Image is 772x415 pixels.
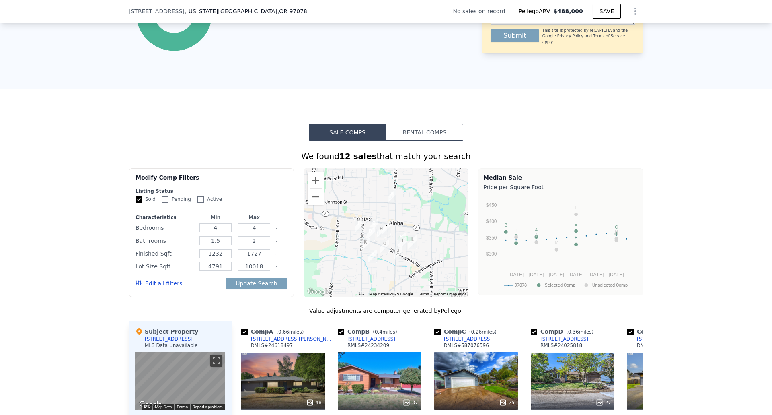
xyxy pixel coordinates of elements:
[557,34,583,38] a: Privacy Policy
[277,8,307,14] span: , OR 97078
[251,336,335,342] div: [STREET_ADDRESS][PERSON_NAME]
[486,219,497,224] text: $400
[434,292,466,296] a: Report a map error
[609,272,624,277] text: [DATE]
[308,189,324,205] button: Zoom out
[370,219,378,233] div: 3880 SW 194th Pl
[575,235,577,240] text: F
[369,292,413,296] span: Map data ©2025 Google
[347,336,395,342] div: [STREET_ADDRESS]
[136,279,182,287] button: Edit all filters
[615,225,618,229] text: C
[515,283,527,288] text: 97078
[483,193,638,293] div: A chart.
[368,250,377,263] div: 5152 SW 194th Pl
[375,329,382,335] span: 0.4
[627,3,643,19] button: Show Options
[542,28,635,45] div: This site is protected by reCAPTCHA and the Google and apply.
[210,355,222,367] button: Toggle fullscreen view
[637,342,682,349] div: RMLS # 310398461
[355,219,363,233] div: 19946 SW Zackwood Ct
[275,240,278,243] button: Clear
[275,265,278,268] button: Clear
[483,182,638,193] div: Price per Square Foot
[486,235,497,241] text: $350
[408,235,417,249] div: 17740 SW Florence St
[434,336,492,342] a: [STREET_ADDRESS]
[136,248,195,259] div: Finished Sqft
[515,233,518,238] text: D
[444,342,489,349] div: RMLS # 587076596
[135,352,225,410] div: Street View
[193,405,223,409] a: Report a problem
[129,7,185,15] span: [STREET_ADDRESS]
[129,307,643,315] div: Value adjustments are computer generated by Pellego .
[471,329,482,335] span: 0.26
[144,405,150,408] button: Keyboard shortcuts
[241,336,335,342] a: [STREET_ADDRESS][PERSON_NAME]
[198,214,233,221] div: Min
[499,398,515,407] div: 25
[504,223,507,227] text: B
[197,196,204,203] input: Active
[515,228,517,233] text: I
[563,329,597,335] span: ( miles)
[529,272,544,277] text: [DATE]
[366,227,375,241] div: 4235 SW 195th Ct
[275,227,278,230] button: Clear
[466,329,500,335] span: ( miles)
[386,124,463,141] button: Rental Comps
[370,329,400,335] span: ( miles)
[568,329,579,335] span: 0.36
[555,240,558,245] text: K
[380,240,389,253] div: 4730 SW 189th Pl
[275,252,278,256] button: Clear
[136,196,156,203] label: Sold
[136,188,287,194] div: Listing Status
[338,336,395,342] a: [STREET_ADDRESS]
[162,196,191,203] label: Pending
[135,352,225,410] div: Map
[347,342,389,349] div: RMLS # 24234209
[136,196,142,203] input: Sold
[236,214,272,221] div: Max
[540,336,588,342] div: [STREET_ADDRESS]
[545,283,575,288] text: Selected Comp
[137,399,164,410] a: Open this area in Google Maps (opens a new window)
[137,399,164,410] img: Google
[308,172,324,188] button: Zoom in
[226,278,287,289] button: Update Search
[627,336,685,342] a: [STREET_ADDRESS]
[595,398,611,407] div: 27
[136,214,195,221] div: Characteristics
[531,336,588,342] a: [STREET_ADDRESS]
[136,261,195,272] div: Lot Size Sqft
[185,7,307,15] span: , [US_STATE][GEOGRAPHIC_DATA]
[434,328,500,336] div: Comp C
[568,272,583,277] text: [DATE]
[549,272,564,277] text: [DATE]
[444,336,492,342] div: [STREET_ADDRESS]
[273,329,307,335] span: ( miles)
[575,222,577,227] text: E
[306,287,332,297] img: Google
[162,196,168,203] input: Pending
[535,227,538,232] text: A
[136,235,195,246] div: Bathrooms
[398,237,407,250] div: 4620 SW 182nd Ave
[251,342,293,349] div: RMLS # 24618497
[593,34,625,38] a: Terms of Service
[627,328,692,336] div: Comp E
[145,342,198,349] div: MLS Data Unavailable
[418,292,429,296] a: Terms
[309,124,386,141] button: Sale Comps
[359,292,364,295] button: Keyboard shortcuts
[338,328,400,336] div: Comp B
[129,151,643,162] div: We found that match your search
[553,8,583,14] span: $488,000
[278,329,289,335] span: 0.66
[177,405,188,409] a: Terms
[483,173,638,182] div: Median Sale
[519,7,554,15] span: Pellego ARV
[135,328,198,336] div: Subject Property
